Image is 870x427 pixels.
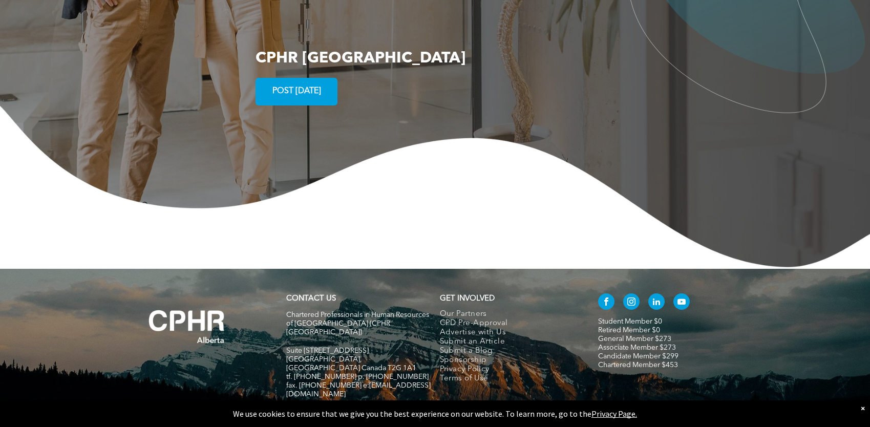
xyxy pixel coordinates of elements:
[286,347,369,354] span: Suite [STREET_ADDRESS]
[440,365,577,374] a: Privacy Policy
[269,81,325,101] span: POST [DATE]
[440,319,577,328] a: CPD Pre-Approval
[440,295,495,303] span: GET INVOLVED
[440,328,577,337] a: Advertise with Us
[861,403,865,413] div: Dismiss notification
[591,409,637,419] a: Privacy Page.
[440,337,577,347] a: Submit an Article
[598,361,678,369] a: Chartered Member $453
[256,51,465,66] span: CPHR [GEOGRAPHIC_DATA]
[440,347,577,356] a: Submit a Blog
[440,310,577,319] a: Our Partners
[598,318,662,325] a: Student Member $0
[286,356,416,372] span: [GEOGRAPHIC_DATA], [GEOGRAPHIC_DATA] Canada T2G 1A1
[598,344,676,351] a: Associate Member $273
[598,353,678,360] a: Candidate Member $299
[673,293,690,312] a: youtube
[648,293,665,312] a: linkedin
[623,293,640,312] a: instagram
[598,335,671,343] a: General Member $273
[440,374,577,383] a: Terms of Use
[598,293,614,312] a: facebook
[256,78,337,105] a: POST [DATE]
[128,289,246,364] img: A white background with a few lines on it
[286,311,429,336] span: Chartered Professionals in Human Resources of [GEOGRAPHIC_DATA] (CPHR [GEOGRAPHIC_DATA])
[598,327,660,334] a: Retired Member $0
[440,356,577,365] a: Sponsorship
[286,382,431,398] span: fax. [PHONE_NUMBER] e:[EMAIL_ADDRESS][DOMAIN_NAME]
[286,295,336,303] a: CONTACT US
[286,373,429,380] span: tf. [PHONE_NUMBER] p. [PHONE_NUMBER]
